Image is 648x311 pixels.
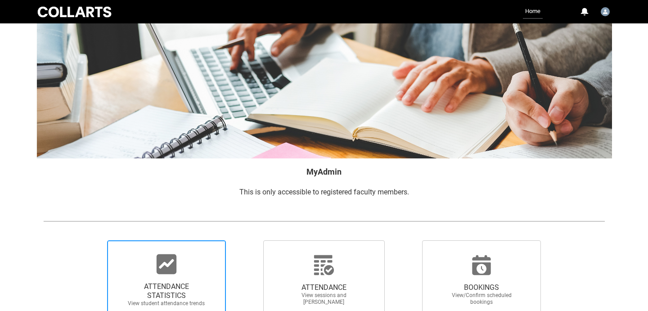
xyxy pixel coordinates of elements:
h2: MyAdmin [43,166,605,178]
a: Home [523,5,543,19]
span: View/Confirm scheduled bookings [442,292,521,306]
span: View sessions and [PERSON_NAME] [284,292,364,306]
span: BOOKINGS [442,283,521,292]
span: This is only accessible to registered faculty members. [239,188,409,196]
span: ATTENDANCE STATISTICS [127,282,206,300]
span: View student attendance trends [127,300,206,307]
img: REDU_GREY_LINE [43,216,605,226]
span: ATTENDANCE [284,283,364,292]
img: Neil.McMahon [601,7,610,16]
button: User Profile Neil.McMahon [598,4,612,18]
